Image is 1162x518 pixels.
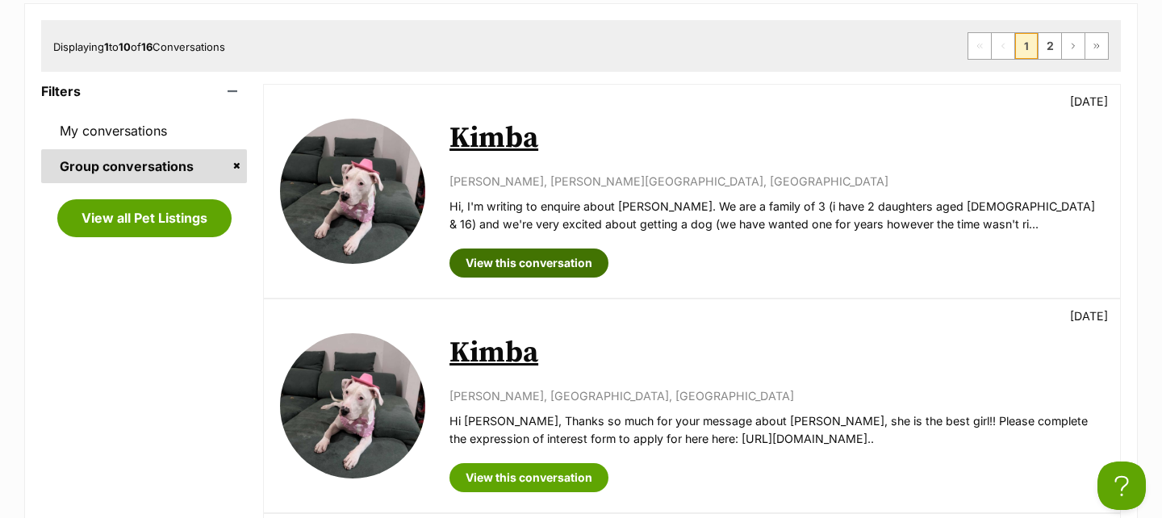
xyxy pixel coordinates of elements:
[1097,462,1146,510] iframe: Help Scout Beacon - Open
[141,40,153,53] strong: 16
[53,40,225,53] span: Displaying to of Conversations
[1085,33,1108,59] a: Last page
[41,114,247,148] a: My conversations
[57,199,232,236] a: View all Pet Listings
[280,333,425,478] img: Kimba
[119,40,131,53] strong: 10
[449,120,538,157] a: Kimba
[449,463,608,492] a: View this conversation
[280,119,425,264] img: Kimba
[968,33,991,59] span: First page
[449,335,538,371] a: Kimba
[992,33,1014,59] span: Previous page
[449,198,1104,232] p: Hi, I'm writing to enquire about [PERSON_NAME]. We are a family of 3 (i have 2 daughters aged [DE...
[449,249,608,278] a: View this conversation
[1039,33,1061,59] a: Page 2
[1062,33,1085,59] a: Next page
[41,149,247,183] a: Group conversations
[968,32,1109,60] nav: Pagination
[449,387,1104,404] p: [PERSON_NAME], [GEOGRAPHIC_DATA], [GEOGRAPHIC_DATA]
[41,84,247,98] header: Filters
[449,412,1104,447] p: Hi [PERSON_NAME], Thanks so much for your message about [PERSON_NAME], she is the best girl!! Ple...
[1070,307,1108,324] p: [DATE]
[449,173,1104,190] p: [PERSON_NAME], [PERSON_NAME][GEOGRAPHIC_DATA], [GEOGRAPHIC_DATA]
[1015,33,1038,59] span: Page 1
[1070,93,1108,110] p: [DATE]
[104,40,109,53] strong: 1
